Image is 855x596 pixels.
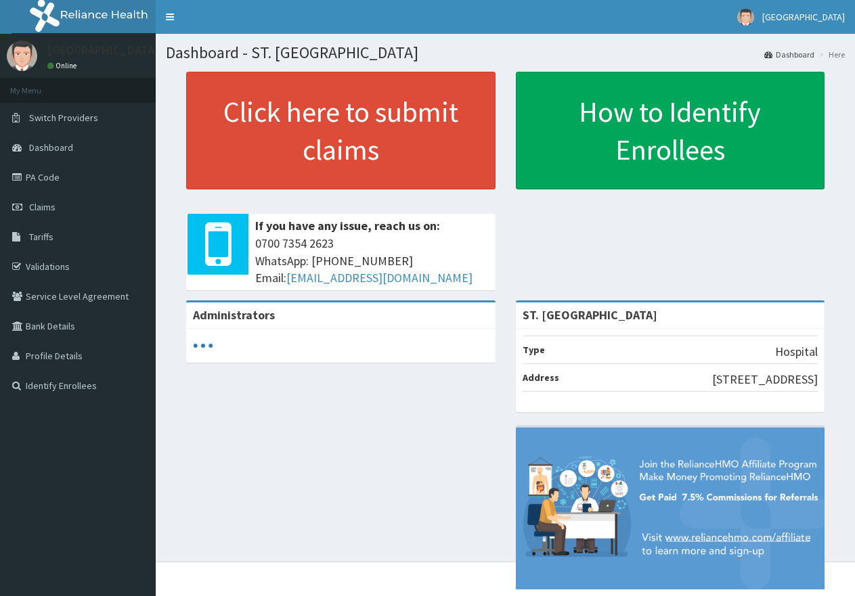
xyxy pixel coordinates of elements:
[186,72,496,189] a: Click here to submit claims
[193,336,213,356] svg: audio-loading
[47,61,80,70] a: Online
[193,307,275,323] b: Administrators
[29,201,56,213] span: Claims
[166,44,845,62] h1: Dashboard - ST. [GEOGRAPHIC_DATA]
[29,141,73,154] span: Dashboard
[7,41,37,71] img: User Image
[775,343,818,361] p: Hospital
[255,218,440,233] b: If you have any issue, reach us on:
[712,371,818,388] p: [STREET_ADDRESS]
[523,307,657,323] strong: ST. [GEOGRAPHIC_DATA]
[255,235,489,287] span: 0700 7354 2623 WhatsApp: [PHONE_NUMBER] Email:
[516,428,825,589] img: provider-team-banner.png
[286,270,473,285] a: [EMAIL_ADDRESS][DOMAIN_NAME]
[47,44,159,56] p: [GEOGRAPHIC_DATA]
[29,112,98,124] span: Switch Providers
[764,49,814,60] a: Dashboard
[737,9,754,26] img: User Image
[29,231,53,243] span: Tariffs
[762,11,845,23] span: [GEOGRAPHIC_DATA]
[523,371,559,384] b: Address
[816,49,845,60] li: Here
[516,72,825,189] a: How to Identify Enrollees
[523,344,545,356] b: Type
